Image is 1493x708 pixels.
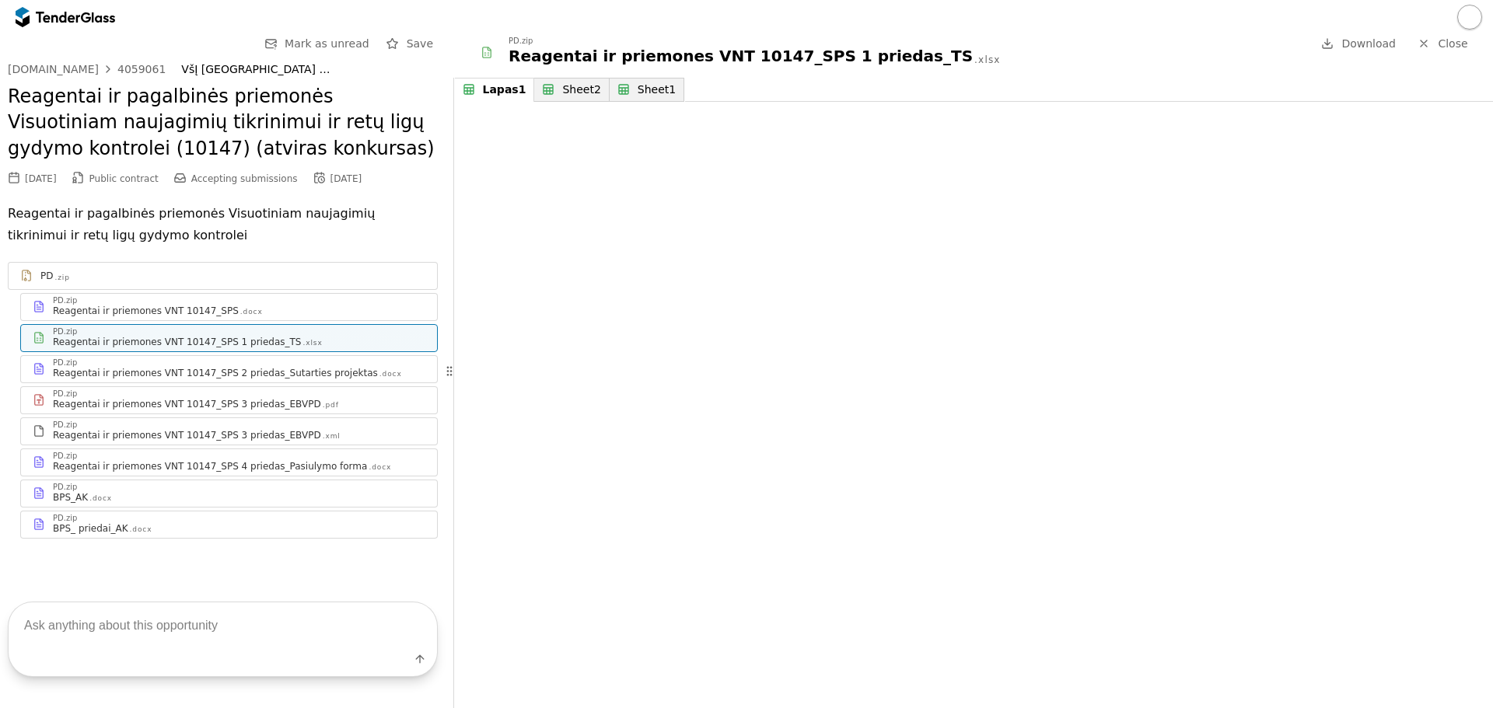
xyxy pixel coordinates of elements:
[53,491,88,504] div: BPS_AK
[20,480,438,507] a: PD.zipBPS_AK.docx
[509,45,973,67] div: Reagentai ir priemones VNT 10147_SPS 1 priedas_TS
[20,448,438,476] a: PD.zipReagentai ir priemones VNT 10147_SPS 4 priedas_Pasiulymo forma.docx
[53,460,367,473] div: Reagentai ir priemones VNT 10147_SPS 4 priedas_Pasiulymo forma
[483,83,526,96] div: Lapas1
[53,305,239,317] div: Reagentai ir priemones VNT 10147_SPS
[638,83,676,96] div: Sheet1
[974,54,1001,67] div: .xlsx
[1438,37,1467,50] span: Close
[330,173,362,184] div: [DATE]
[8,64,99,75] div: [DOMAIN_NAME]
[20,293,438,321] a: PD.zipReagentai ir priemones VNT 10147_SPS.docx
[285,37,369,50] span: Mark as unread
[369,462,391,473] div: .docx
[191,173,298,184] span: Accepting submissions
[562,83,600,96] div: Sheet2
[53,390,77,398] div: PD.zip
[89,173,159,184] span: Public contract
[130,525,152,535] div: .docx
[302,338,322,348] div: .xlsx
[53,328,77,336] div: PD.zip
[53,398,321,410] div: Reagentai ir priemones VNT 10147_SPS 3 priedas_EBVPD
[382,34,438,54] button: Save
[53,452,77,460] div: PD.zip
[407,37,433,50] span: Save
[20,511,438,539] a: PD.zipBPS_ priedai_AK.docx
[1316,34,1400,54] a: Download
[509,37,533,45] div: PD.zip
[323,431,341,441] div: .xml
[240,307,263,317] div: .docx
[1408,34,1477,54] a: Close
[181,63,421,76] div: VšĮ [GEOGRAPHIC_DATA] ([GEOGRAPHIC_DATA])
[20,417,438,445] a: PD.zipReagentai ir priemones VNT 10147_SPS 3 priedas_EBVPD.xml
[8,63,166,75] a: [DOMAIN_NAME]4059061
[260,34,374,54] button: Mark as unread
[8,84,438,162] h2: Reagentai ir pagalbinės priemonės Visuotiniam naujagimių tikrinimui ir retų ligų gydymo kontrolei...
[53,367,378,379] div: Reagentai ir priemones VNT 10147_SPS 2 priedas_Sutarties projektas
[53,421,77,429] div: PD.zip
[40,270,53,282] div: PD
[20,355,438,383] a: PD.zipReagentai ir priemones VNT 10147_SPS 2 priedas_Sutarties projektas.docx
[53,483,77,491] div: PD.zip
[1341,37,1396,50] span: Download
[54,273,69,283] div: .zip
[117,64,166,75] div: 4059061
[8,262,438,290] a: PD.zip
[20,386,438,414] a: PD.zipReagentai ir priemones VNT 10147_SPS 3 priedas_EBVPD.pdf
[89,494,112,504] div: .docx
[53,429,321,441] div: Reagentai ir priemones VNT 10147_SPS 3 priedas_EBVPD
[20,324,438,352] a: PD.zipReagentai ir priemones VNT 10147_SPS 1 priedas_TS.xlsx
[53,336,301,348] div: Reagentai ir priemones VNT 10147_SPS 1 priedas_TS
[379,369,402,379] div: .docx
[323,400,339,410] div: .pdf
[53,297,77,305] div: PD.zip
[53,359,77,367] div: PD.zip
[53,514,77,522] div: PD.zip
[8,203,438,246] p: Reagentai ir pagalbinės priemonės Visuotiniam naujagimių tikrinimui ir retų ligų gydymo kontrolei
[53,522,128,535] div: BPS_ priedai_AK
[25,173,57,184] div: [DATE]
